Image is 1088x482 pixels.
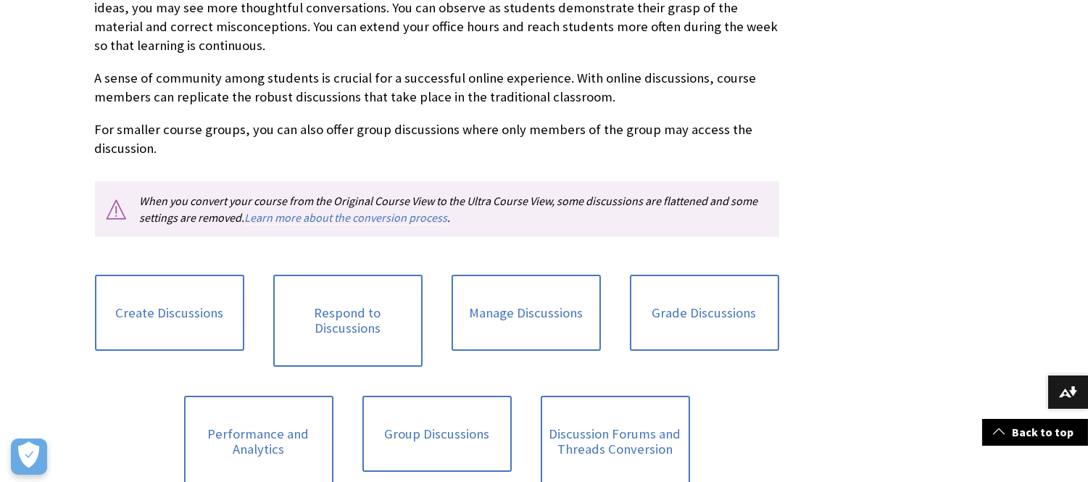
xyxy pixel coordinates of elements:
a: Learn more about the conversion process [244,210,447,225]
a: Back to top [982,419,1088,446]
p: When you convert your course from the Original Course View to the Ultra Course View, some discuss... [95,181,779,237]
p: For smaller course groups, you can also offer group discussions where only members of the group m... [95,120,779,158]
p: A sense of community among students is crucial for a successful online experience. With online di... [95,69,779,107]
a: Grade Discussions [630,275,779,352]
a: Group Discussions [362,396,512,473]
a: Respond to Discussions [273,275,423,367]
button: Open Preferences [11,439,47,475]
a: Create Discussions [95,275,244,352]
a: Manage Discussions [452,275,601,352]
